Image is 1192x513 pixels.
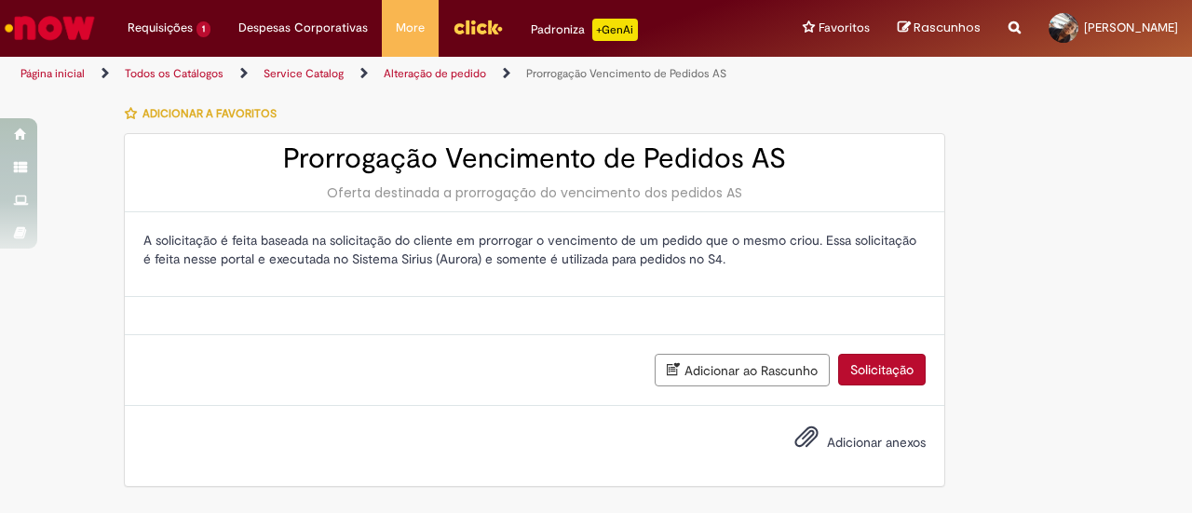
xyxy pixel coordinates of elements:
span: Adicionar anexos [827,434,926,451]
button: Solicitação [838,354,926,385]
img: click_logo_yellow_360x200.png [453,13,503,41]
span: Despesas Corporativas [238,19,368,37]
div: Padroniza [531,19,638,41]
span: [PERSON_NAME] [1084,20,1178,35]
a: Página inicial [20,66,85,81]
a: Service Catalog [264,66,344,81]
img: ServiceNow [2,9,98,47]
span: Requisições [128,19,193,37]
button: Adicionar anexos [790,420,823,463]
button: Adicionar a Favoritos [124,94,287,133]
span: More [396,19,425,37]
span: Adicionar a Favoritos [142,106,277,121]
p: +GenAi [592,19,638,41]
button: Adicionar ao Rascunho [655,354,830,386]
a: Prorrogação Vencimento de Pedidos AS [526,66,726,81]
span: Favoritos [819,19,870,37]
a: Todos os Catálogos [125,66,223,81]
a: Alteração de pedido [384,66,486,81]
span: Rascunhos [914,19,981,36]
p: A solicitação é feita baseada na solicitação do cliente em prorrogar o vencimento de um pedido qu... [143,231,926,268]
div: Oferta destinada a prorrogação do vencimento dos pedidos AS [143,183,926,202]
ul: Trilhas de página [14,57,780,91]
span: 1 [196,21,210,37]
a: Rascunhos [898,20,981,37]
h2: Prorrogação Vencimento de Pedidos AS [143,143,926,174]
